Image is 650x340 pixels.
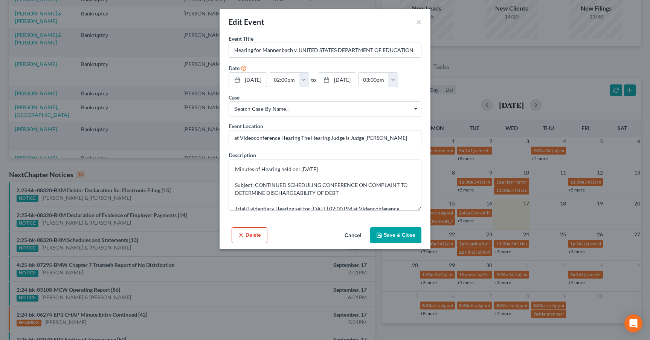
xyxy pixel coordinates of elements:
input: Enter event name... [229,43,421,57]
input: -- : -- [359,73,389,87]
span: Search case by name... [234,105,416,113]
a: [DATE] [318,73,356,87]
label: to [311,76,316,84]
a: [DATE] [229,73,267,87]
div: Open Intercom Messenger [624,314,642,332]
label: Date [229,64,240,72]
span: Select box activate [229,101,421,116]
button: × [416,17,421,26]
span: Event Title [229,35,253,42]
label: Description [229,151,256,159]
button: Cancel [339,228,367,243]
button: Save & Close [370,227,421,243]
label: Case [229,93,240,101]
input: Enter location... [229,130,421,145]
label: Event Location [229,122,263,130]
input: -- : -- [269,73,299,87]
button: Delete [232,227,267,243]
span: Edit Event [229,17,264,26]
